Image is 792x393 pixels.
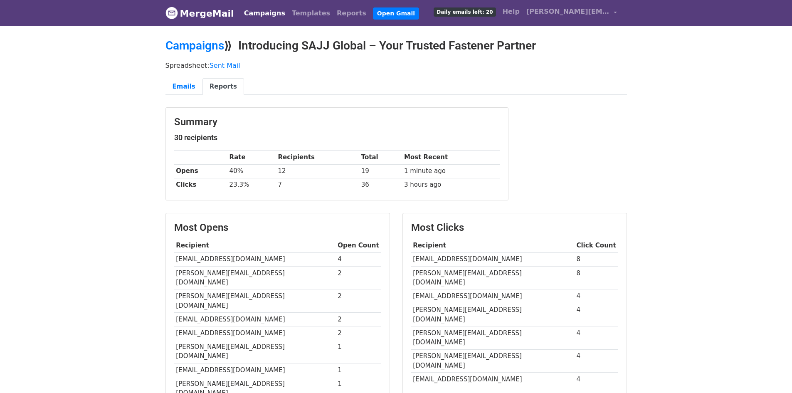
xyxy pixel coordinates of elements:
th: Rate [227,151,276,164]
td: 36 [359,178,402,192]
td: [PERSON_NAME][EMAIL_ADDRESS][DOMAIN_NAME] [411,266,575,289]
span: [PERSON_NAME][EMAIL_ADDRESS][DOMAIN_NAME] [526,7,609,17]
td: 8 [575,252,618,266]
td: [PERSON_NAME][EMAIL_ADDRESS][DOMAIN_NAME] [411,326,575,350]
h5: 30 recipients [174,133,500,142]
p: Spreadsheet: [165,61,627,70]
td: 23.3% [227,178,276,192]
th: Recipient [411,239,575,252]
td: 40% [227,164,276,178]
td: 4 [575,289,618,303]
td: 19 [359,164,402,178]
span: Daily emails left: 20 [434,7,496,17]
td: [PERSON_NAME][EMAIL_ADDRESS][DOMAIN_NAME] [174,289,336,313]
a: Campaigns [165,39,224,52]
td: [EMAIL_ADDRESS][DOMAIN_NAME] [411,289,575,303]
a: Templates [289,5,333,22]
h2: ⟫ Introducing SAJJ Global – Your Trusted Fastener Partner [165,39,627,53]
a: Daily emails left: 20 [430,3,499,20]
th: Opens [174,164,227,178]
td: 2 [336,289,381,313]
td: [EMAIL_ADDRESS][DOMAIN_NAME] [174,312,336,326]
td: 8 [575,266,618,289]
h3: Summary [174,116,500,128]
h3: Most Clicks [411,222,618,234]
td: 4 [575,326,618,350]
td: 12 [276,164,359,178]
td: 2 [336,266,381,289]
img: MergeMail logo [165,7,178,19]
th: Recipient [174,239,336,252]
td: 7 [276,178,359,192]
td: [EMAIL_ADDRESS][DOMAIN_NAME] [411,252,575,266]
td: 4 [575,349,618,373]
a: MergeMail [165,5,234,22]
td: [EMAIL_ADDRESS][DOMAIN_NAME] [174,252,336,266]
th: Recipients [276,151,359,164]
a: [PERSON_NAME][EMAIL_ADDRESS][DOMAIN_NAME] [523,3,620,23]
th: Click Count [575,239,618,252]
td: 2 [336,312,381,326]
th: Clicks [174,178,227,192]
a: Reports [202,78,244,95]
th: Most Recent [402,151,499,164]
td: 1 [336,363,381,377]
a: Reports [333,5,370,22]
td: 4 [336,252,381,266]
a: Sent Mail [210,62,240,69]
td: 3 hours ago [402,178,499,192]
td: 4 [575,373,618,386]
a: Help [499,3,523,20]
a: Campaigns [241,5,289,22]
td: [EMAIL_ADDRESS][DOMAIN_NAME] [174,326,336,340]
td: [PERSON_NAME][EMAIL_ADDRESS][DOMAIN_NAME] [411,303,575,326]
th: Open Count [336,239,381,252]
td: [PERSON_NAME][EMAIL_ADDRESS][DOMAIN_NAME] [174,266,336,289]
td: [EMAIL_ADDRESS][DOMAIN_NAME] [174,363,336,377]
td: 1 [336,340,381,363]
td: 4 [575,303,618,326]
td: [PERSON_NAME][EMAIL_ADDRESS][DOMAIN_NAME] [411,349,575,373]
h3: Most Opens [174,222,381,234]
td: 1 minute ago [402,164,499,178]
a: Open Gmail [373,7,419,20]
th: Total [359,151,402,164]
td: [PERSON_NAME][EMAIL_ADDRESS][DOMAIN_NAME] [174,340,336,363]
a: Emails [165,78,202,95]
td: [EMAIL_ADDRESS][DOMAIN_NAME] [411,373,575,386]
td: 2 [336,326,381,340]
